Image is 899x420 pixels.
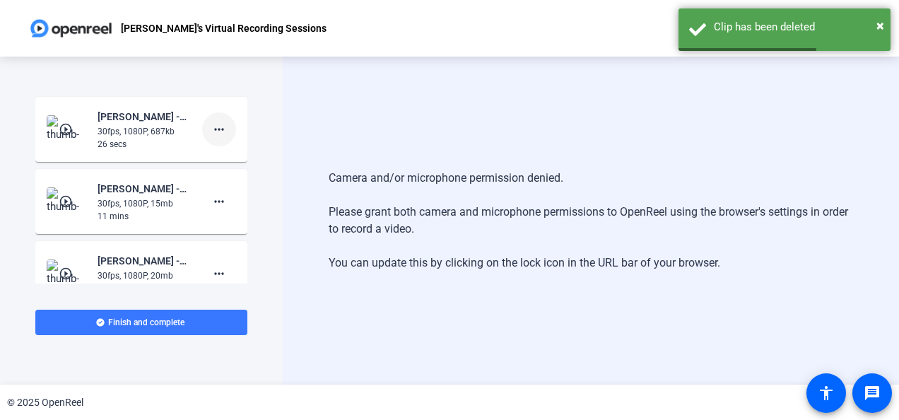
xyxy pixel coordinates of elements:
span: × [876,17,884,34]
div: [PERSON_NAME] -ANPL6330-[PERSON_NAME]-s Virtual Recording Sessions-1759842765901-screen [98,180,192,197]
mat-icon: accessibility [818,385,835,402]
p: [PERSON_NAME]'s Virtual Recording Sessions [121,20,327,37]
button: Close [876,15,884,36]
div: 20 secs [98,282,192,295]
div: Clip has been deleted [714,19,880,35]
div: 30fps, 1080P, 20mb [98,269,192,282]
span: Finish and complete [108,317,184,328]
mat-icon: more_horiz [211,193,228,210]
button: Finish and complete [35,310,247,335]
mat-icon: play_circle_outline [59,267,76,281]
mat-icon: play_circle_outline [59,194,76,209]
div: 30fps, 1080P, 687kb [98,125,192,138]
mat-icon: more_horiz [211,265,228,282]
div: 30fps, 1080P, 15mb [98,197,192,210]
img: OpenReel logo [28,14,114,42]
img: thumb-nail [47,115,88,144]
div: 26 secs [98,138,192,151]
div: © 2025 OpenReel [7,395,83,410]
mat-icon: more_horiz [211,121,228,138]
div: [PERSON_NAME] -ANPL6330-[PERSON_NAME]-s Virtual Recording Sessions-1759843929130-screen [98,108,192,125]
mat-icon: play_circle_outline [59,122,76,136]
div: 11 mins [98,210,192,223]
div: Camera and/or microphone permission denied. Please grant both camera and microphone permissions t... [329,156,852,286]
img: thumb-nail [47,187,88,216]
div: [PERSON_NAME] -ANPL6330-[PERSON_NAME]-s Virtual Recording Sessions-1759842334942-webcam [98,252,192,269]
img: thumb-nail [47,259,88,288]
mat-icon: message [864,385,881,402]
